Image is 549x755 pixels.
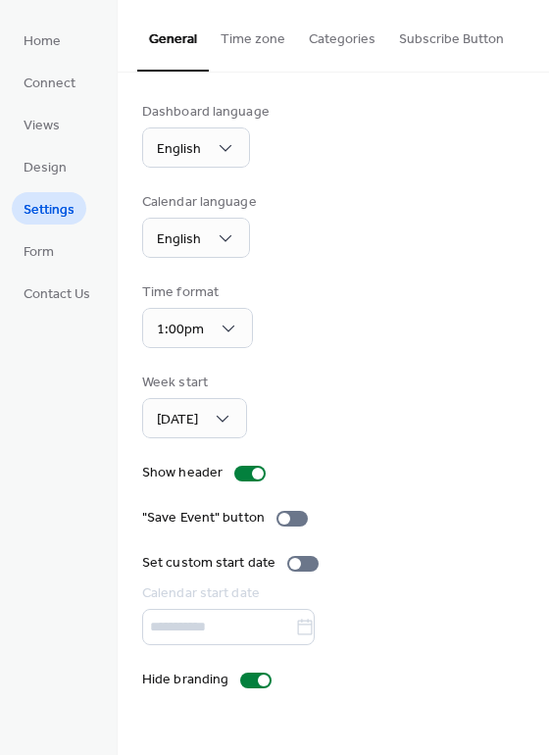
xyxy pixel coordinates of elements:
[142,192,257,213] div: Calendar language
[24,74,75,94] span: Connect
[142,102,270,123] div: Dashboard language
[157,226,201,253] span: English
[142,282,249,303] div: Time format
[142,508,265,528] div: "Save Event" button
[142,553,275,574] div: Set custom start date
[12,277,102,309] a: Contact Us
[142,463,223,483] div: Show header
[142,583,521,604] div: Calendar start date
[24,158,67,178] span: Design
[142,670,228,690] div: Hide branding
[12,150,78,182] a: Design
[12,66,87,98] a: Connect
[24,284,90,305] span: Contact Us
[12,234,66,267] a: Form
[142,373,243,393] div: Week start
[12,108,72,140] a: Views
[24,116,60,136] span: Views
[157,317,204,343] span: 1:00pm
[24,200,75,221] span: Settings
[12,192,86,225] a: Settings
[157,407,198,433] span: [DATE]
[12,24,73,56] a: Home
[24,242,54,263] span: Form
[157,136,201,163] span: English
[24,31,61,52] span: Home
